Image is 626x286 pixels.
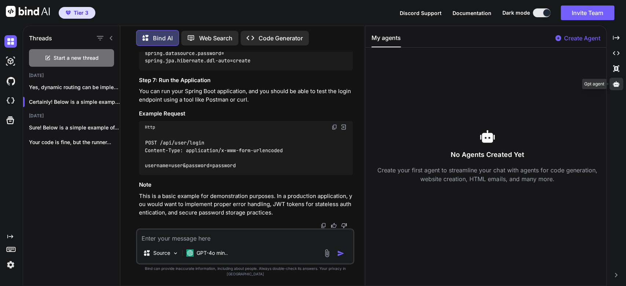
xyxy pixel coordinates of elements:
code: POST /api/user/login Content-Type: application/x-www-form-urlencoded username=user&password=password [145,139,283,169]
img: copy [321,223,326,228]
button: My agents [371,33,401,47]
p: Create your first agent to streamline your chat with agents for code generation, website creation... [371,166,603,183]
img: like [331,223,337,228]
span: Documentation [453,10,491,16]
h2: [DATE] [23,73,120,78]
img: GPT-4o mini [186,249,194,257]
p: Certainly! Below is a simple example of... [29,98,120,106]
img: copy [332,124,337,130]
h1: Threads [29,34,52,43]
img: settings [4,258,17,271]
p: GPT-4o min.. [197,249,228,257]
h3: Note [139,181,353,189]
img: icon [337,250,344,257]
img: Pick Models [172,250,179,256]
img: attachment [323,249,331,257]
h2: [DATE] [23,113,120,119]
h3: No Agents Created Yet [371,150,603,160]
span: Dark mode [502,9,530,16]
p: Source [153,249,170,257]
p: Code Generator [259,34,303,43]
button: Discord Support [400,9,442,17]
button: Documentation [453,9,491,17]
p: Bind AI [153,34,173,43]
p: Create Agent [564,34,600,43]
img: darkChat [4,35,17,48]
span: Discord Support [400,10,442,16]
p: Sure! Below is a simple example of... [29,124,120,131]
span: Http [145,124,155,130]
p: You can run your Spring Boot application, and you should be able to test the login endpoint using... [139,87,353,104]
img: dislike [341,223,347,228]
button: Invite Team [561,5,614,20]
p: Yes, dynamic routing can be implemented ... [29,84,120,91]
p: Web Search [199,34,233,43]
img: premium [66,11,71,15]
h3: Example Request [139,110,353,118]
img: Open in Browser [340,124,347,131]
p: Your code is fine, but the runner... [29,139,120,146]
div: Gpt agent [582,79,607,89]
h3: Step 7: Run the Application [139,76,353,85]
span: Start a new thread [54,54,99,62]
code: spring.h2.console.enabled=true spring.datasource.url=jdbc:h2:mem:testdb spring.datasource.driverC... [145,19,283,65]
p: Bind can provide inaccurate information, including about people. Always double-check its answers.... [136,266,354,277]
p: This is a basic example for demonstration purposes. In a production application, you would want t... [139,192,353,217]
img: cloudideIcon [4,95,17,107]
span: Tier 3 [74,9,88,16]
img: Bind AI [6,6,50,17]
img: githubDark [4,75,17,87]
button: premiumTier 3 [59,7,95,19]
img: darkAi-studio [4,55,17,67]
